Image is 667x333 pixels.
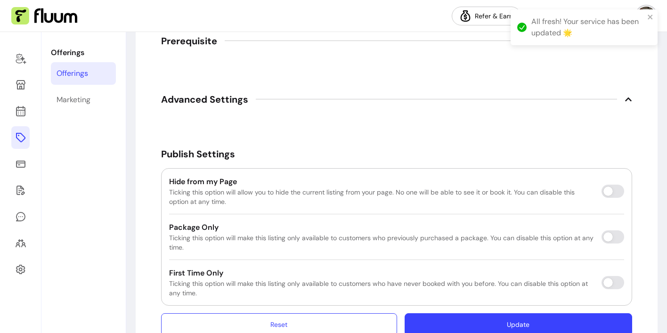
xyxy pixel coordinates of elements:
p: First Time Only [169,268,594,279]
img: Fluum Logo [11,7,77,25]
a: Forms [11,179,30,202]
a: Clients [11,232,30,254]
p: Ticking this option will make this listing only available to customers who have never booked with... [169,279,594,298]
a: Sales [11,153,30,175]
h5: Publish Settings [161,147,632,161]
span: Prerequisite [161,34,217,48]
p: Ticking this option will allow you to hide the current listing from your page. No one will be abl... [169,187,594,206]
button: avatar[PERSON_NAME] [PERSON_NAME] [529,7,656,25]
div: All fresh! Your service has been updated 🌟 [531,16,644,39]
span: Advanced Settings [161,93,248,106]
button: close [647,13,654,21]
div: Offerings [57,68,88,79]
a: Home [11,47,30,70]
p: Package Only [169,222,594,233]
a: Offerings [11,126,30,149]
a: Settings [11,258,30,281]
a: Refer & Earn [452,7,521,25]
p: Hide from my Page [169,176,594,187]
a: Marketing [51,89,116,111]
a: My Messages [11,205,30,228]
p: Offerings [51,47,116,58]
a: Storefront [11,73,30,96]
div: Marketing [57,94,90,106]
img: avatar [637,7,656,25]
p: Ticking this option will make this listing only available to customers who previously purchased a... [169,233,594,252]
a: Offerings [51,62,116,85]
a: Calendar [11,100,30,122]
